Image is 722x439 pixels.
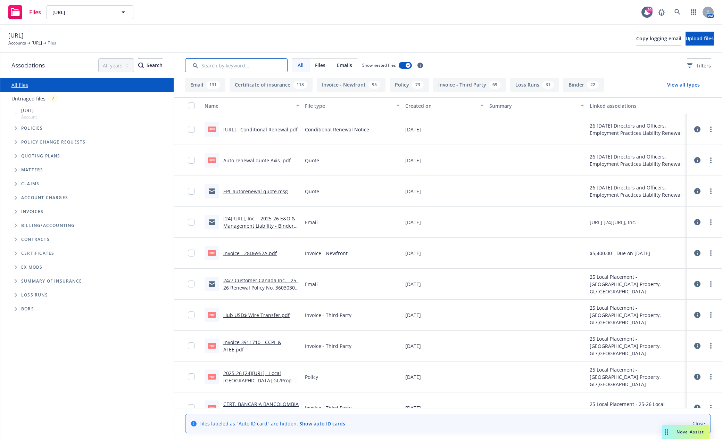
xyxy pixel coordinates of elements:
[671,5,684,19] a: Search
[21,237,50,242] span: Contracts
[405,342,421,350] span: [DATE]
[21,223,75,228] span: Billing/Accounting
[305,311,351,319] span: Invoice - Third Party
[205,102,292,109] div: Name
[655,5,669,19] a: Report a Bug
[590,102,684,109] div: Linked associations
[405,281,421,288] span: [DATE]
[208,343,216,348] span: pdf
[707,404,715,412] a: more
[21,279,82,283] span: Summary of insurance
[223,157,291,164] a: Auto renewal quote Axis .pdf
[677,429,704,435] span: Nova Assist
[405,219,421,226] span: [DATE]
[188,250,195,257] input: Toggle Row Selected
[21,114,37,120] span: Account
[188,102,195,109] input: Select all
[208,374,216,379] span: pdf
[646,7,653,13] div: 29
[11,95,45,102] a: Untriaged files
[21,293,48,297] span: Loss Runs
[687,62,711,69] span: Filters
[208,127,216,132] span: pdf
[206,81,220,89] div: 131
[656,78,711,92] button: View all types
[368,81,380,89] div: 95
[315,62,325,69] span: Files
[489,81,501,89] div: 69
[636,32,681,46] button: Copy logging email
[185,58,288,72] input: Search by keyword...
[707,373,715,381] a: more
[202,97,302,114] button: Name
[48,40,56,46] span: Files
[687,5,700,19] a: Switch app
[405,373,421,381] span: [DATE]
[403,97,486,114] button: Created on
[302,97,403,114] button: File type
[590,304,684,326] div: 25 Local Placement - [GEOGRAPHIC_DATA] Property, GL/[GEOGRAPHIC_DATA]
[487,97,587,114] button: Summary
[138,63,144,68] svg: Search
[29,9,41,15] span: Files
[305,126,369,133] span: Conditional Renewal Notice
[590,273,684,295] div: 25 Local Placement - [GEOGRAPHIC_DATA] Property, GL/[GEOGRAPHIC_DATA]
[542,81,554,89] div: 31
[188,157,195,164] input: Toggle Row Selected
[138,59,163,72] div: Search
[185,78,225,92] button: Email
[305,102,392,109] div: File type
[223,401,299,415] a: CERT. BANCARIA BANCOLOMBIA CTA CTE 1807.pdf
[405,250,421,257] span: [DATE]
[21,126,43,130] span: Policies
[697,62,711,69] span: Filters
[52,9,113,16] span: [URL]
[305,219,318,226] span: Email
[21,154,60,158] span: Quoting plans
[489,102,576,109] div: Summary
[223,370,295,391] a: 2025-26 [24][URL] - Local [GEOGRAPHIC_DATA] GL/Prop - Policy.pdf
[188,311,195,318] input: Toggle Row Selected
[687,58,711,72] button: Filters
[662,425,671,439] div: Drag to move
[199,420,345,427] span: Files labeled as "Auto ID card" are hidden.
[32,40,42,46] a: [URL]
[405,126,421,133] span: [DATE]
[8,31,24,40] span: [URL]
[208,405,216,410] span: pdf
[0,105,174,219] div: Tree Example
[563,78,604,92] button: Binder
[305,157,319,164] span: Quote
[405,311,421,319] span: [DATE]
[707,311,715,319] a: more
[510,78,559,92] button: Loss Runs
[47,5,133,19] button: [URL]
[21,196,68,200] span: Account charges
[223,339,281,353] a: Invoice 3911710 - CCPL & AFEE.pdf
[223,250,277,257] a: Invoice - 28D6952A.pdf
[707,187,715,195] a: more
[686,35,714,42] span: Upload files
[433,78,506,92] button: Invoice - Third Party
[21,140,85,144] span: Policy change requests
[590,153,684,168] div: 26 [DATE] Directors and Officers, Employment Practices Liability Renewal
[305,188,319,195] span: Quote
[707,218,715,226] a: more
[337,62,352,69] span: Emails
[48,95,58,103] div: 7
[636,35,681,42] span: Copy logging email
[692,420,705,427] a: Close
[188,342,195,349] input: Toggle Row Selected
[21,307,34,311] span: BORs
[405,102,476,109] div: Created on
[21,251,54,255] span: Certificates
[208,157,216,163] span: pdf
[223,188,288,195] a: EPL autorenewal quote.msg
[21,182,39,186] span: Claims
[590,335,684,357] div: 25 Local Placement - [GEOGRAPHIC_DATA] Property, GL/[GEOGRAPHIC_DATA]
[208,250,216,255] span: pdf
[707,156,715,164] a: more
[6,2,44,22] a: Files
[11,82,28,88] a: All files
[707,342,715,350] a: more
